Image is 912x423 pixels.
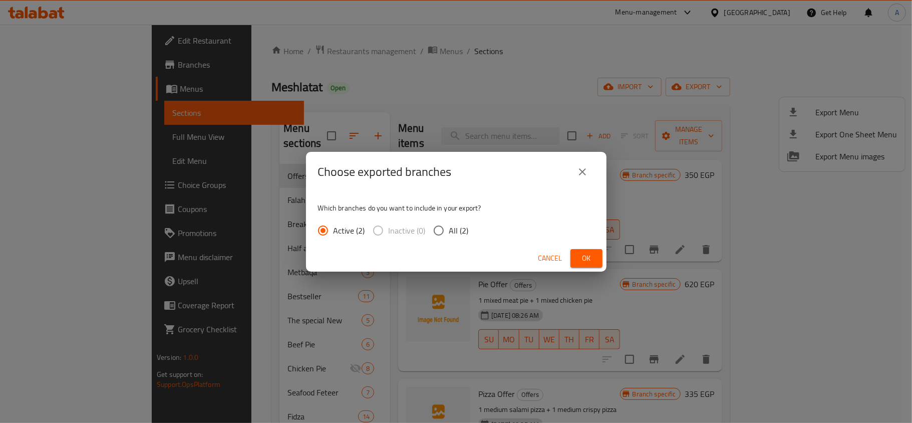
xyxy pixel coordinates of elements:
span: Active (2) [334,225,365,237]
span: Inactive (0) [389,225,426,237]
p: Which branches do you want to include in your export? [318,203,594,213]
button: close [570,160,594,184]
button: Cancel [534,249,566,268]
button: Ok [570,249,602,268]
span: Ok [578,252,594,265]
span: Cancel [538,252,562,265]
h2: Choose exported branches [318,164,452,180]
span: All (2) [449,225,469,237]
